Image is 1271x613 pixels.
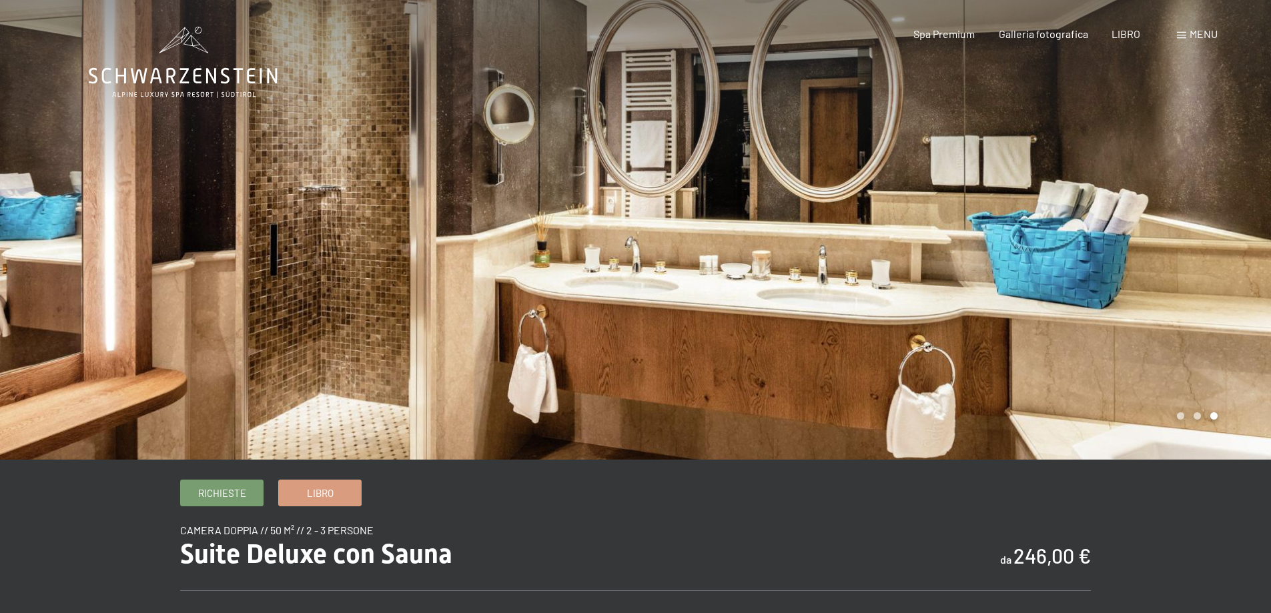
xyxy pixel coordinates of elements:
[1000,553,1011,566] font: da
[180,538,452,570] font: Suite Deluxe con Sauna
[1190,27,1218,40] font: menu
[198,487,246,499] font: Richieste
[1112,27,1140,40] a: LIBRO
[279,480,361,506] a: Libro
[181,480,263,506] a: Richieste
[1013,544,1091,568] font: 246,00 €
[307,487,334,499] font: Libro
[913,27,975,40] a: Spa Premium
[180,524,374,536] font: Camera doppia // 50 m² // 2 - 3 persone
[999,27,1088,40] a: Galleria fotografica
